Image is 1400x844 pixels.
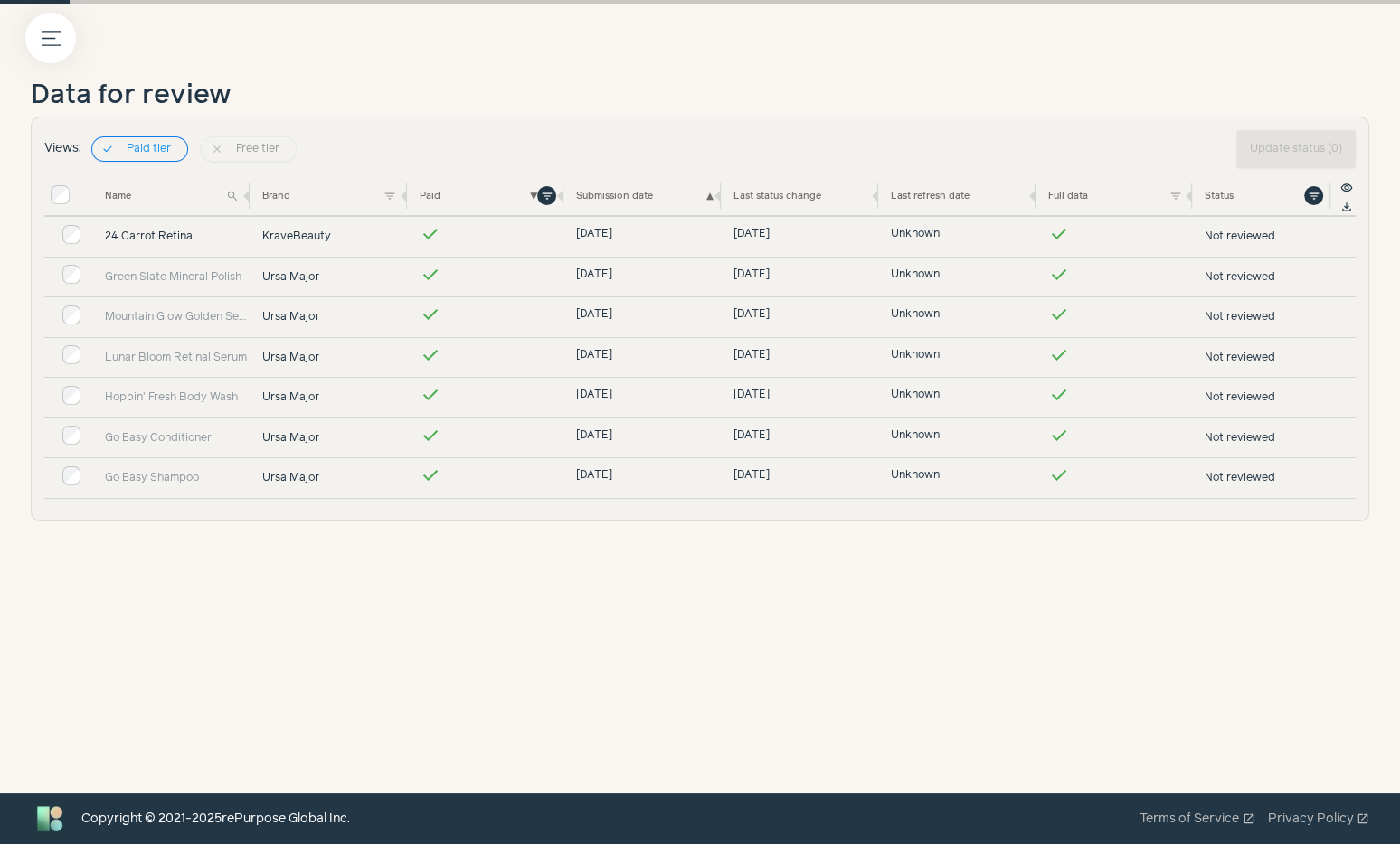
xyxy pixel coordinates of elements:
[733,306,770,323] span: [DATE]
[1340,201,1353,213] span: file_download
[1205,190,1234,202] button: Status
[105,430,250,446] a: Go Easy Conditioner
[1048,223,1070,245] span: check
[1048,304,1070,325] span: check
[576,190,653,202] button: Submission date
[1048,464,1070,486] span: check
[576,427,612,444] span: [DATE]
[256,337,413,378] td: Ursa Major
[1169,190,1182,202] span: filter_list
[1337,178,1356,197] button: visibility
[1198,257,1356,297] td: Not reviewed
[891,190,970,202] button: Last refresh date
[256,417,413,458] td: Ursa Major
[891,467,940,483] span: Unknown
[256,297,413,338] td: Ursa Major
[733,467,770,483] span: [DATE]
[1198,337,1356,378] td: Not reviewed
[101,143,114,155] i: check
[226,190,239,202] span: search
[1198,217,1356,258] td: Not reviewed
[1243,812,1255,825] span: open_in_new
[1198,297,1356,338] td: Not reviewed
[576,347,612,363] span: [DATE]
[541,190,553,202] span: filter_list
[1268,810,1370,829] a: Privacy Policyopen_in_new
[576,267,612,283] span: [DATE]
[891,387,940,403] span: Unknown
[891,306,940,323] span: Unknown
[1357,812,1369,825] span: open_in_new
[1048,264,1070,286] span: check
[420,190,440,202] button: Paid
[891,226,940,242] span: Unknown
[211,143,223,155] i: close
[120,144,177,155] span: Paid tier
[105,470,250,486] a: Go Easy Shampoo
[256,378,413,418] td: Ursa Major
[576,226,612,242] span: [DATE]
[891,267,940,283] span: Unknown
[420,384,441,406] span: check
[256,458,413,499] td: Ursa Major
[201,136,297,162] button: close Free tier
[891,427,940,444] span: Unknown
[91,136,188,162] button: check Paid tier
[31,76,1369,117] h1: Data for review
[733,427,770,444] span: [DATE]
[105,190,131,202] button: Name
[105,389,250,406] a: Hoppin' Fresh Body Wash
[537,186,556,205] button: filter_list
[256,257,413,297] td: Ursa Major
[420,344,441,366] span: check
[1337,198,1356,217] button: file_download
[733,226,770,242] span: [DATE]
[1198,378,1356,418] td: Not reviewed
[230,144,286,155] span: Free tier
[381,186,400,205] button: filter_list
[1048,344,1070,366] span: check
[31,800,69,838] img: Bluebird logo
[891,347,940,363] span: Unknown
[1198,458,1356,499] td: Not reviewed
[420,304,441,325] span: check
[733,387,770,403] span: [DATE]
[576,387,612,403] span: [DATE]
[1166,186,1185,205] button: filter_list
[1140,810,1255,829] a: Terms of Serviceopen_in_new
[733,190,821,202] button: Last status change
[262,190,290,202] button: Brand
[420,425,441,446] span: check
[706,190,714,202] div: ▲
[576,467,612,483] span: [DATE]
[1048,384,1070,406] span: check
[1308,190,1320,202] span: filter_list
[105,269,250,286] a: Green Slate Mineral Polish
[105,229,250,245] a: 24 Carrot Retinal
[105,309,250,325] a: Mountain Glow Golden Serum
[420,264,441,286] span: check
[1340,182,1353,194] span: visibility
[733,347,770,363] span: [DATE]
[420,464,441,486] span: check
[256,217,413,258] td: KraveBeauty
[733,267,770,283] span: [DATE]
[1198,417,1356,458] td: Not reviewed
[44,130,299,168] div: Views:
[383,190,396,202] span: filter_list
[530,186,556,206] div: ▼
[420,223,441,245] span: check
[576,306,612,323] span: [DATE]
[1048,190,1088,202] button: Full data
[81,810,350,829] div: Copyright © 2021- 2025 rePurpose Global Inc.
[223,186,242,205] button: search
[1048,425,1070,446] span: check
[105,350,250,366] a: Lunar Bloom Retinal Serum
[1304,186,1323,205] button: filter_list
